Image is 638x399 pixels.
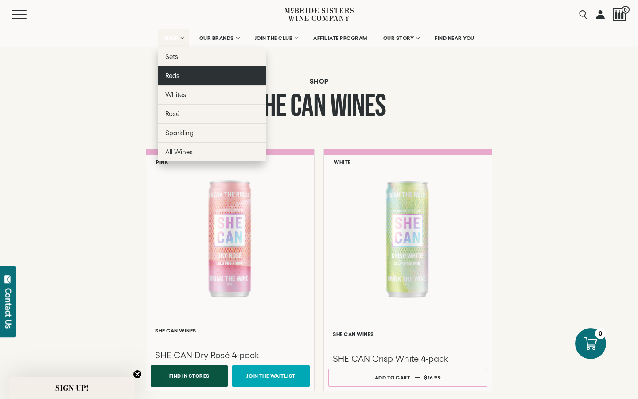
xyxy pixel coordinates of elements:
a: All Wines [158,142,266,161]
span: 0 [622,6,630,14]
h6: SHE CAN Wines [333,331,483,337]
a: Sets [158,47,266,66]
div: 0 [595,328,606,339]
a: FIND NEAR YOU [429,29,480,47]
h6: Pink [156,159,168,165]
button: Mobile Menu Trigger [12,10,44,19]
a: Pink SHE CAN Dry Rosé SHE CAN Wines SHE CAN Dry Rosé 4-pack Find In Stores Join the Waitlist [146,149,315,391]
button: Find In Stores [151,365,228,387]
span: Sparkling [165,129,194,137]
a: OUR BRANDS [194,29,245,47]
span: FIND NEAR YOU [435,35,475,41]
span: $16.99 [424,375,441,380]
span: can [290,88,326,125]
button: Add to cart $16.99 [328,369,487,387]
span: Rosé [165,110,179,117]
span: wines [330,88,386,125]
a: SHOP [158,29,189,47]
span: OUR STORY [383,35,414,41]
div: Add to cart [375,371,411,384]
a: Join the Waitlist [232,365,310,387]
a: AFFILIATE PROGRAM [307,29,373,47]
div: Contact Us [4,288,13,329]
span: Sets [165,53,178,60]
h6: SHE CAN Wines [155,328,305,333]
a: Reds [158,66,266,85]
span: Reds [165,72,179,79]
h3: SHE CAN Crisp White 4-pack [333,353,483,364]
span: SHOP [164,35,179,41]
span: All Wines [165,148,193,156]
button: Close teaser [133,370,142,379]
div: SIGN UP!Close teaser [9,377,135,399]
a: JOIN THE CLUB [249,29,303,47]
h6: White [334,159,351,165]
a: Sparkling [158,123,266,142]
h3: SHE CAN Dry Rosé 4-pack [155,349,305,361]
a: White SHE CAN Crisp White SHE CAN Wines SHE CAN Crisp White 4-pack Add to cart $16.99 [323,149,492,391]
a: OUR STORY [377,29,425,47]
span: she [252,88,286,125]
a: Rosé [158,104,266,123]
span: AFFILIATE PROGRAM [313,35,367,41]
span: Whites [165,91,186,98]
span: SIGN UP! [55,383,89,393]
span: OUR BRANDS [199,35,234,41]
span: JOIN THE CLUB [255,35,293,41]
a: Whites [158,85,266,104]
